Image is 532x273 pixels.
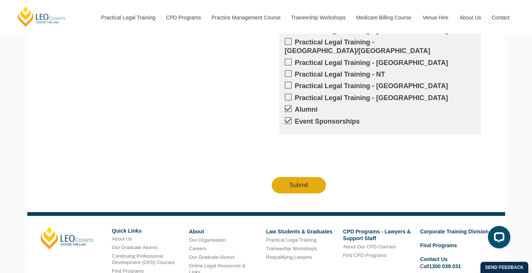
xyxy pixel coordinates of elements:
a: Requalifying Lawyers [266,254,312,260]
a: Find CPD Programs [343,252,386,258]
a: Venue Hire [417,1,454,34]
a: Traineeship Workshops [266,246,317,251]
a: Traineeship Workshops [286,1,351,34]
label: Practical Legal Training - [GEOGRAPHIC_DATA] [285,82,475,90]
label: Practical Legal Training - NT [285,70,475,79]
a: About Us [454,1,486,34]
a: 1300 039 031 [429,263,461,269]
a: Our Organisation [189,237,226,243]
a: Practice Management Course [206,1,286,34]
a: About [189,229,204,235]
a: CPD Programs - Lawyers & Support Staff [343,229,411,241]
a: Our Graduate Alumni [189,254,234,260]
a: About Our CPD Courses [343,244,396,249]
a: Careers [189,246,206,251]
h6: Quick Links [112,228,183,234]
li: Call [420,255,491,270]
label: Practical Legal Training - [GEOGRAPHIC_DATA] [285,59,475,67]
iframe: reCAPTCHA [272,140,385,170]
a: Find Programs [420,242,457,248]
input: Submit [272,177,326,193]
label: Practical Legal Training - [GEOGRAPHIC_DATA]/[GEOGRAPHIC_DATA] [285,38,475,56]
a: Law Students & Graduates [266,229,332,235]
a: Practical Legal Training [266,237,316,243]
a: Contact [486,1,515,34]
a: Practical Legal Training [96,1,161,34]
a: Corporate Training Division [420,229,489,235]
a: Continuing Professional Development (CPD) Courses [112,253,175,265]
label: Event Sponsorships [285,117,475,126]
a: Our Graduate Alumni [112,245,158,250]
label: Alumni [285,105,475,114]
a: CPD Programs [160,1,206,34]
a: [PERSON_NAME] Centre for Law [17,6,66,27]
iframe: LiveChat chat widget [482,223,513,254]
a: [PERSON_NAME] [41,227,93,249]
a: Medicare Billing Course [351,1,417,34]
a: About Us [112,236,132,242]
a: Contact Us [420,256,448,262]
label: Practical Legal Training - [GEOGRAPHIC_DATA] [285,94,475,102]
